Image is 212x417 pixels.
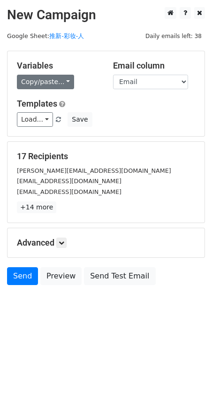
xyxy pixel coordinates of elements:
[17,238,195,248] h5: Advanced
[17,167,171,174] small: [PERSON_NAME][EMAIL_ADDRESS][DOMAIN_NAME]
[40,267,82,285] a: Preview
[84,267,155,285] a: Send Test Email
[7,267,38,285] a: Send
[17,75,74,89] a: Copy/paste...
[142,31,205,41] span: Daily emails left: 38
[17,61,99,71] h5: Variables
[17,178,121,185] small: [EMAIL_ADDRESS][DOMAIN_NAME]
[142,32,205,39] a: Daily emails left: 38
[17,112,53,127] a: Load...
[68,112,92,127] button: Save
[17,188,121,195] small: [EMAIL_ADDRESS][DOMAIN_NAME]
[17,201,56,213] a: +14 more
[113,61,195,71] h5: Email column
[7,7,205,23] h2: New Campaign
[17,99,57,108] a: Templates
[17,151,195,162] h5: 17 Recipients
[49,32,84,39] a: 推新-彩妆-人
[165,372,212,417] iframe: Chat Widget
[7,32,84,39] small: Google Sheet:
